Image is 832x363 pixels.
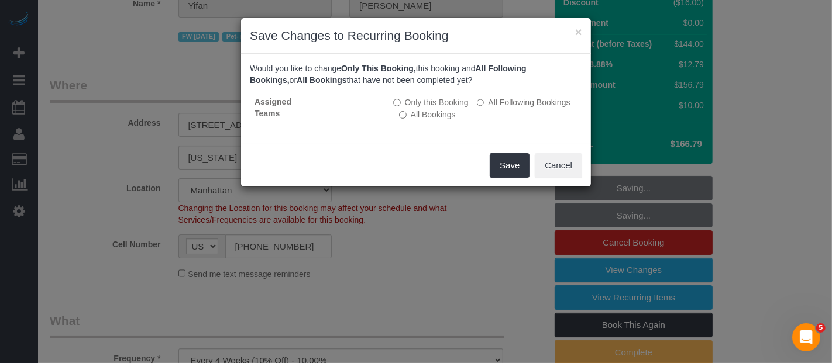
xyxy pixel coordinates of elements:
span: 5 [816,323,826,333]
button: Save [490,153,530,178]
strong: Assigned Teams [255,97,291,118]
b: Only This Booking, [341,64,416,73]
input: All Bookings [399,111,407,119]
input: All Following Bookings [477,99,484,106]
label: This and all the bookings after it will be changed. [477,96,570,108]
h3: Save Changes to Recurring Booking [250,27,582,44]
button: × [575,26,582,38]
label: All other bookings in the series will remain the same. [393,96,469,108]
b: All Bookings [297,75,347,85]
iframe: Intercom live chat [792,323,820,351]
label: All bookings that have not been completed yet will be changed. [399,109,456,120]
button: Cancel [535,153,582,178]
p: Would you like to change this booking and or that have not been completed yet? [250,63,582,86]
input: Only this Booking [393,99,401,106]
